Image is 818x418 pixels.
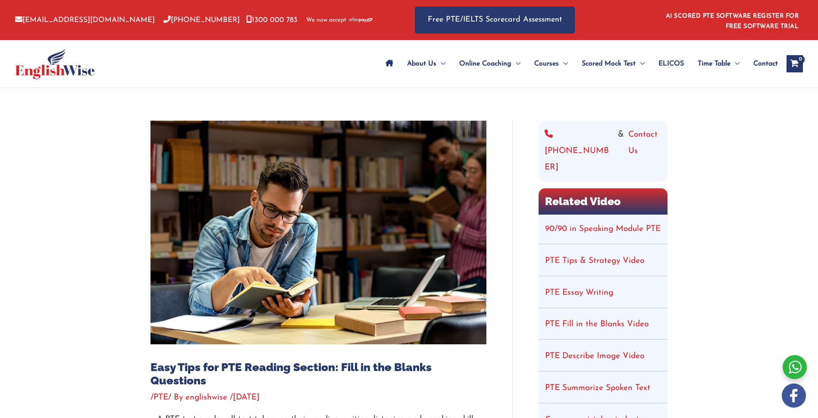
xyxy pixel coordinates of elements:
[15,48,95,79] img: cropped-ew-logo
[636,49,645,79] span: Menu Toggle
[545,384,650,392] a: PTE Summarize Spoken Text
[545,257,644,265] a: PTE Tips & Strategy Video
[691,49,746,79] a: Time TableMenu Toggle
[782,384,806,408] img: white-facebook.png
[163,16,240,24] a: [PHONE_NUMBER]
[185,393,227,402] span: englishwise
[545,352,644,360] a: PTE Describe Image Video
[652,49,691,79] a: ELICOS
[658,49,684,79] span: ELICOS
[15,16,155,24] a: [EMAIL_ADDRESS][DOMAIN_NAME]
[746,49,778,79] a: Contact
[415,6,575,34] a: Free PTE/IELTS Scorecard Assessment
[407,49,436,79] span: About Us
[459,49,511,79] span: Online Coaching
[511,49,520,79] span: Menu Toggle
[400,49,452,79] a: About UsMenu Toggle
[185,393,230,402] a: englishwise
[150,392,486,404] div: / / By /
[527,49,575,79] a: CoursesMenu Toggle
[545,127,614,176] a: [PHONE_NUMBER]
[666,13,799,30] a: AI SCORED PTE SOFTWARE REGISTER FOR FREE SOFTWARE TRIAL
[753,49,778,79] span: Contact
[582,49,636,79] span: Scored Mock Test
[534,49,559,79] span: Courses
[379,49,778,79] nav: Site Navigation: Main Menu
[436,49,445,79] span: Menu Toggle
[233,393,260,402] span: [DATE]
[545,225,661,233] a: 90/90 in Speaking Module PTE
[150,361,486,387] h1: Easy Tips for PTE Reading Section: Fill in the Blanks Questions
[730,49,740,79] span: Menu Toggle
[349,18,373,22] img: Afterpay-Logo
[559,49,568,79] span: Menu Toggle
[539,188,668,215] h2: Related Video
[787,55,803,72] a: View Shopping Cart, empty
[575,49,652,79] a: Scored Mock TestMenu Toggle
[545,289,613,297] a: PTE Essay Writing
[545,127,661,176] div: &
[698,49,730,79] span: Time Table
[452,49,527,79] a: Online CoachingMenu Toggle
[545,320,649,328] a: PTE Fill in the Blanks Video
[661,6,803,34] aside: Header Widget 1
[306,16,346,25] span: We now accept
[628,127,661,176] a: Contact Us
[246,16,298,24] a: 1300 000 783
[154,393,168,402] a: PTE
